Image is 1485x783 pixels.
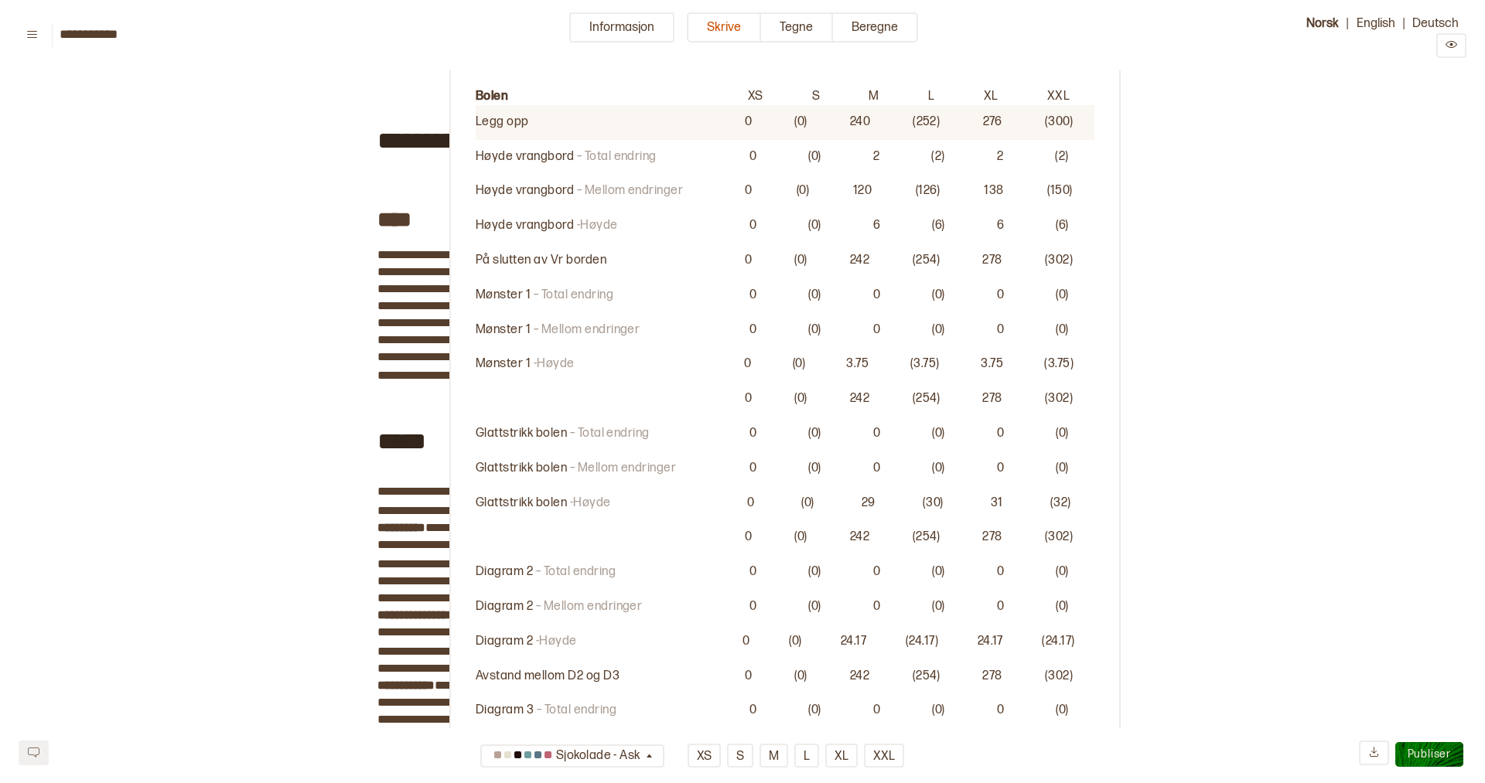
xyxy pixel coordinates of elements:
p: L [928,89,934,105]
p: (0) [932,703,944,719]
a: Beregne [833,12,918,58]
p: (0) [932,426,944,442]
p: (126) [916,183,940,199]
p: 138 [984,183,1003,199]
button: English [1349,12,1403,33]
p: 0 [749,703,756,719]
button: S [727,744,753,768]
p: 242 [850,529,869,546]
p: (0) [808,149,821,165]
p: Høyde vrangbord [476,149,723,165]
p: (0) [808,426,821,442]
p: 6 [997,218,1004,234]
p: 0 [873,461,880,477]
button: Preview [1436,33,1466,58]
p: 0 [749,218,756,234]
span: – Mellom endringer [534,322,640,337]
p: (0) [932,322,944,339]
p: (0) [808,322,821,339]
p: 278 [982,669,1002,685]
p: 0 [997,599,1004,615]
p: (0) [932,288,944,304]
p: (300) [1045,114,1073,131]
p: (254) [913,253,940,269]
p: Legg til calculation [451,54,555,70]
p: Diagram 2 [476,599,723,615]
p: Legg opp [476,114,723,131]
p: (254) [913,669,940,685]
p: (0) [808,288,821,304]
p: (254) [913,529,940,546]
p: 0 [745,253,752,269]
p: (0) [801,495,814,512]
span: -Høyde [536,634,577,649]
p: 0 [749,322,756,339]
p: 24.17 [978,634,1003,650]
p: (254) [913,391,940,407]
p: 240 [850,114,870,131]
p: (0) [808,461,821,477]
p: 0 [749,149,756,165]
p: (3.75) [1044,356,1074,373]
button: Sjokolade - Ask [480,744,664,768]
p: S [812,89,820,105]
a: Skrive [687,12,761,58]
p: 0 [745,183,752,199]
p: (252) [913,114,940,131]
p: (0) [1056,426,1068,442]
svg: Preview [1446,39,1457,50]
p: 0 [873,703,880,719]
p: (30) [923,495,944,512]
p: M [869,89,879,105]
p: 0 [745,669,752,685]
button: Deutsch [1405,12,1466,33]
p: (0) [1056,322,1068,339]
div: | | [1273,12,1466,58]
p: (302) [1045,669,1073,685]
p: (0) [789,634,801,650]
p: På slutten av Vr borden [476,253,723,269]
p: (6) [1056,218,1068,234]
p: (0) [932,564,944,580]
p: 0 [873,599,880,615]
p: (2) [931,149,944,165]
p: 0 [997,288,1004,304]
button: XL [825,744,858,768]
p: (0) [794,253,807,269]
p: 120 [853,183,872,199]
img: lukk valg [1093,52,1111,70]
p: Avstand mellom D2 og D3 [476,669,723,685]
p: 0 [744,356,751,373]
p: 0 [873,426,880,442]
p: (6) [932,218,944,234]
p: 0 [749,426,756,442]
button: Norsk [1299,12,1347,33]
p: Glattstrikk bolen [476,461,723,477]
p: (0) [1056,703,1068,719]
span: Publiser [1408,747,1451,761]
p: (32) [1050,495,1071,512]
span: – Mellom endringer [570,461,677,475]
p: 242 [850,391,869,407]
p: Mønster 1 [476,322,723,339]
span: -Høyde [534,356,575,371]
p: 2 [997,149,1003,165]
span: – Total endring [537,703,616,717]
span: – Total endring [534,288,613,302]
p: Mønster 1 [476,356,723,373]
button: Publiser [1395,742,1463,767]
p: (2) [1055,149,1068,165]
p: Høyde vrangbord [476,183,723,199]
span: – Mellom endringer [577,183,684,198]
p: 0 [749,564,756,580]
p: 31 [991,495,1003,512]
button: XS [688,744,721,768]
p: 0 [745,114,752,131]
p: (0) [794,529,807,546]
p: 278 [982,391,1002,407]
p: 0 [997,703,1004,719]
p: (0) [932,599,944,615]
p: (0) [797,183,809,199]
p: (0) [794,391,807,407]
p: (0) [1056,564,1068,580]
